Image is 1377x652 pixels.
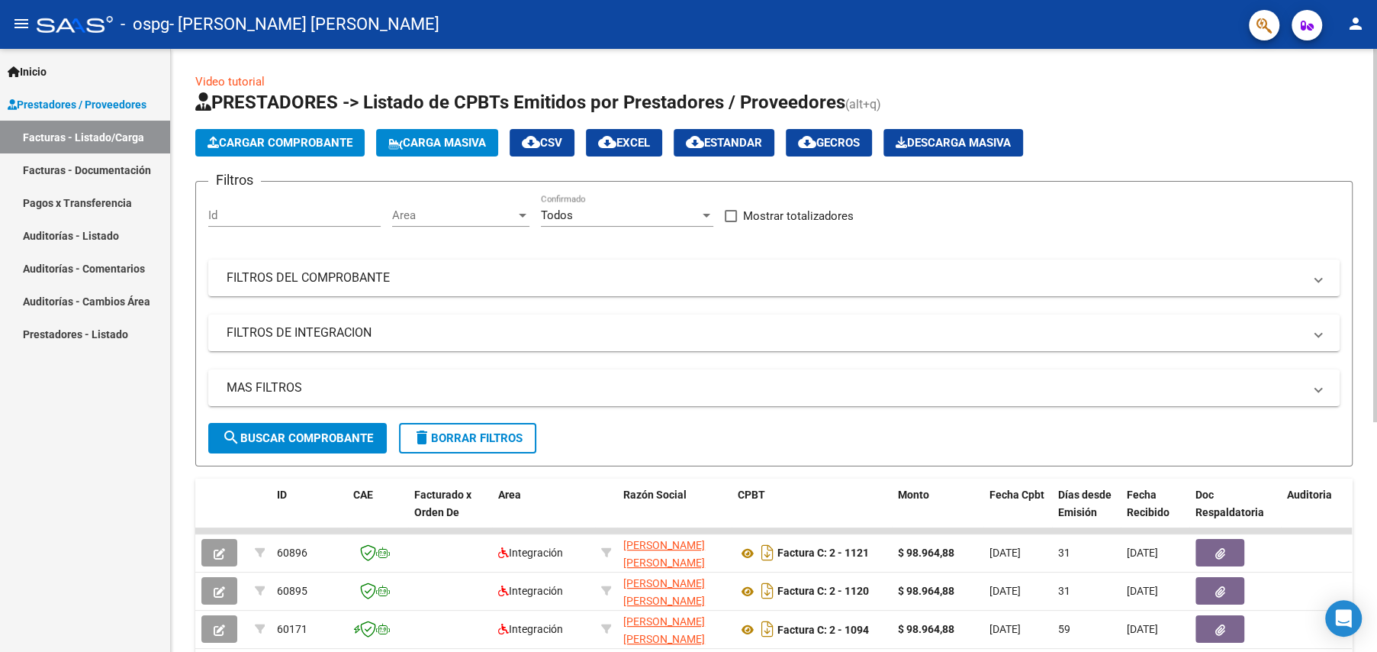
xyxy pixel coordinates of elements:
span: [DATE] [989,585,1021,597]
datatable-header-cell: Días desde Emisión [1052,479,1121,546]
span: [DATE] [1127,547,1158,559]
a: Video tutorial [195,75,265,89]
strong: $ 98.964,88 [898,547,954,559]
span: Mostrar totalizadores [743,207,854,225]
span: 60896 [277,547,307,559]
mat-expansion-panel-header: FILTROS DE INTEGRACION [208,315,1340,351]
datatable-header-cell: ID [271,479,347,546]
mat-expansion-panel-header: FILTROS DEL COMPROBANTE [208,260,1340,296]
span: PRESTADORES -> Listado de CPBTs Emitidos por Prestadores / Proveedores [195,92,845,113]
span: [DATE] [1127,585,1158,597]
button: Estandar [674,129,774,157]
app-download-masive: Descarga masiva de comprobantes (adjuntos) [883,129,1023,157]
span: Monto [898,489,929,501]
span: (alt+q) [845,97,881,111]
mat-panel-title: FILTROS DE INTEGRACION [227,324,1303,341]
div: 23162529064 [623,537,725,569]
span: Gecros [798,136,860,150]
span: CSV [522,136,562,150]
span: Integración [498,585,563,597]
div: 23162529064 [623,613,725,645]
span: 60895 [277,585,307,597]
mat-expansion-panel-header: MAS FILTROS [208,370,1340,406]
span: Inicio [8,63,47,80]
span: Facturado x Orden De [414,489,471,518]
datatable-header-cell: Area [492,479,595,546]
span: [DATE] [989,547,1021,559]
button: Buscar Comprobante [208,423,387,453]
datatable-header-cell: Auditoria [1281,479,1353,546]
mat-icon: cloud_download [798,133,816,151]
span: [DATE] [1127,623,1158,635]
span: CPBT [738,489,765,501]
span: [DATE] [989,623,1021,635]
strong: $ 98.964,88 [898,585,954,597]
span: Razón Social [623,489,687,501]
button: Gecros [786,129,872,157]
div: Open Intercom Messenger [1325,600,1362,637]
span: Todos [541,208,573,222]
strong: Factura C: 2 - 1121 [777,547,869,560]
span: Fecha Cpbt [989,489,1044,501]
span: Buscar Comprobante [222,431,373,445]
datatable-header-cell: Fecha Recibido [1121,479,1189,546]
div: 23162529064 [623,575,725,607]
mat-icon: cloud_download [686,133,704,151]
span: 59 [1058,623,1070,635]
span: Carga Masiva [388,136,486,150]
i: Descargar documento [758,579,777,603]
span: Borrar Filtros [413,431,523,445]
mat-panel-title: FILTROS DEL COMPROBANTE [227,270,1303,286]
span: Auditoria [1287,489,1332,501]
i: Descargar documento [758,617,777,641]
i: Descargar documento [758,541,777,565]
datatable-header-cell: CAE [347,479,408,546]
mat-icon: cloud_download [522,133,540,151]
span: [PERSON_NAME] [PERSON_NAME] [623,539,705,569]
button: Carga Masiva [376,129,498,157]
span: Días desde Emisión [1058,489,1112,518]
span: Cargar Comprobante [208,136,352,150]
strong: $ 98.964,88 [898,623,954,635]
span: Integración [498,623,563,635]
mat-icon: delete [413,428,431,447]
datatable-header-cell: Doc Respaldatoria [1189,479,1281,546]
h3: Filtros [208,169,261,191]
button: CSV [510,129,574,157]
datatable-header-cell: Monto [892,479,983,546]
button: EXCEL [586,129,662,157]
span: Fecha Recibido [1127,489,1169,518]
span: ID [277,489,287,501]
datatable-header-cell: Razón Social [617,479,732,546]
span: 60171 [277,623,307,635]
span: CAE [353,489,373,501]
datatable-header-cell: Fecha Cpbt [983,479,1052,546]
span: Doc Respaldatoria [1195,489,1264,518]
mat-icon: search [222,428,240,447]
button: Descarga Masiva [883,129,1023,157]
strong: Factura C: 2 - 1094 [777,624,869,636]
span: Area [498,489,521,501]
datatable-header-cell: CPBT [732,479,892,546]
span: [PERSON_NAME] [PERSON_NAME] [623,577,705,607]
span: - [PERSON_NAME] [PERSON_NAME] [169,8,439,41]
mat-panel-title: MAS FILTROS [227,379,1303,396]
span: [PERSON_NAME] [PERSON_NAME] [623,615,705,645]
mat-icon: cloud_download [598,133,616,151]
button: Borrar Filtros [399,423,536,453]
span: Prestadores / Proveedores [8,96,146,113]
mat-icon: person [1346,15,1365,33]
mat-icon: menu [12,15,31,33]
span: EXCEL [598,136,650,150]
strong: Factura C: 2 - 1120 [777,586,869,598]
button: Cargar Comprobante [195,129,365,157]
span: 31 [1058,547,1070,559]
span: Estandar [686,136,762,150]
span: Integración [498,547,563,559]
span: 31 [1058,585,1070,597]
span: Descarga Masiva [896,136,1011,150]
datatable-header-cell: Facturado x Orden De [408,479,492,546]
span: - ospg [121,8,169,41]
span: Area [392,208,516,222]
